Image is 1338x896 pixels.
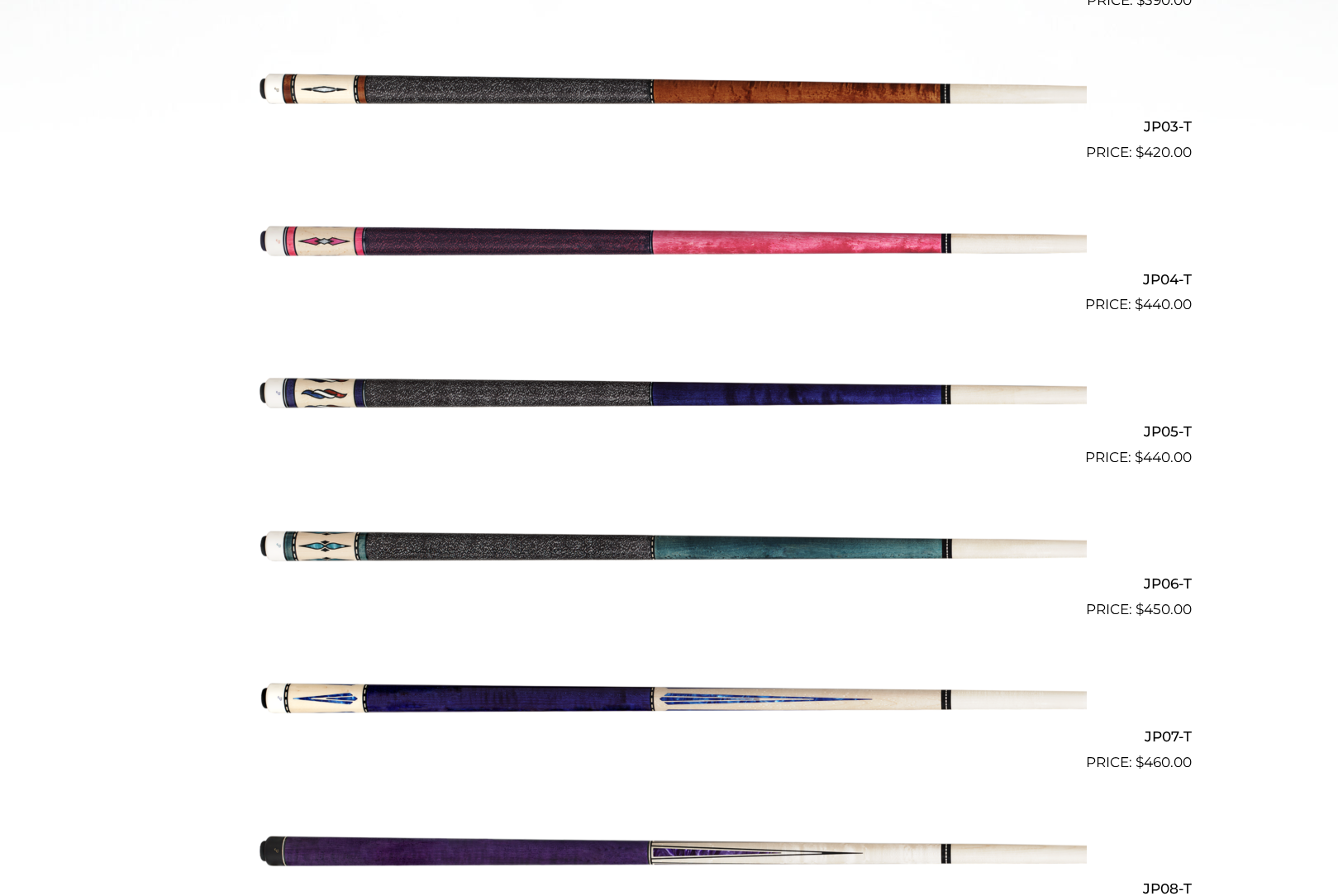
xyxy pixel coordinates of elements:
[1136,144,1192,160] bdi: 420.00
[147,170,1192,316] a: JP04-T $440.00
[147,627,1192,773] a: JP07-T $460.00
[147,264,1192,294] h2: JP04-T
[252,475,1087,614] img: JP06-T
[147,112,1192,142] h2: JP03-T
[147,475,1192,621] a: JP06-T $450.00
[147,721,1192,751] h2: JP07-T
[1135,296,1192,312] bdi: 440.00
[1136,601,1144,617] span: $
[252,627,1087,766] img: JP07-T
[252,322,1087,461] img: JP05-T
[1136,754,1192,770] bdi: 460.00
[147,569,1192,599] h2: JP06-T
[147,416,1192,446] h2: JP05-T
[1136,144,1144,160] span: $
[1135,449,1192,465] bdi: 440.00
[1136,754,1144,770] span: $
[1135,449,1143,465] span: $
[1135,296,1143,312] span: $
[252,18,1087,157] img: JP03-T
[147,322,1192,468] a: JP05-T $440.00
[252,170,1087,309] img: JP04-T
[147,18,1192,164] a: JP03-T $420.00
[1136,601,1192,617] bdi: 450.00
